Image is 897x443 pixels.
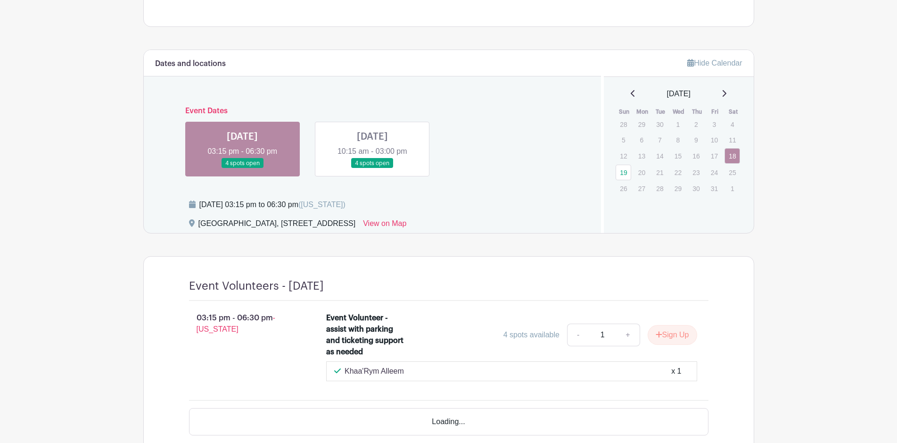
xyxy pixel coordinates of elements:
[652,149,667,163] p: 14
[634,117,650,132] p: 29
[634,107,652,117] th: Mon
[707,133,722,147] p: 10
[667,88,691,100] span: [DATE]
[688,107,706,117] th: Thu
[634,133,650,147] p: 6
[724,133,740,147] p: 11
[688,165,704,180] p: 23
[634,181,650,196] p: 27
[634,165,650,180] p: 20
[616,149,631,163] p: 12
[652,181,667,196] p: 28
[670,165,686,180] p: 22
[198,218,356,233] div: [GEOGRAPHIC_DATA], [STREET_ADDRESS]
[670,149,686,163] p: 15
[363,218,406,233] a: View on Map
[724,165,740,180] p: 25
[707,165,722,180] p: 24
[670,181,686,196] p: 29
[616,324,640,346] a: +
[651,107,670,117] th: Tue
[174,309,312,339] p: 03:15 pm - 06:30 pm
[724,117,740,132] p: 4
[724,148,740,164] a: 18
[189,279,324,293] h4: Event Volunteers - [DATE]
[707,181,722,196] p: 31
[616,181,631,196] p: 26
[688,133,704,147] p: 9
[652,117,667,132] p: 30
[724,181,740,196] p: 1
[178,107,568,116] h6: Event Dates
[688,181,704,196] p: 30
[298,201,346,209] span: ([US_STATE])
[687,59,742,67] a: Hide Calendar
[670,107,688,117] th: Wed
[707,117,722,132] p: 3
[706,107,724,117] th: Fri
[670,117,686,132] p: 1
[616,117,631,132] p: 28
[616,165,631,180] a: 19
[652,165,667,180] p: 21
[671,366,681,377] div: x 1
[652,133,667,147] p: 7
[199,199,346,210] div: [DATE] 03:15 pm to 06:30 pm
[634,149,650,163] p: 13
[670,133,686,147] p: 8
[688,117,704,132] p: 2
[724,107,742,117] th: Sat
[616,133,631,147] p: 5
[155,59,226,68] h6: Dates and locations
[688,149,704,163] p: 16
[707,149,722,163] p: 17
[567,324,589,346] a: -
[648,325,697,345] button: Sign Up
[345,366,404,377] p: Khaa'Rym Alleem
[503,329,560,341] div: 4 spots available
[615,107,634,117] th: Sun
[326,312,408,358] div: Event Volunteer - assist with parking and ticketing support as needed
[189,408,708,435] div: Loading...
